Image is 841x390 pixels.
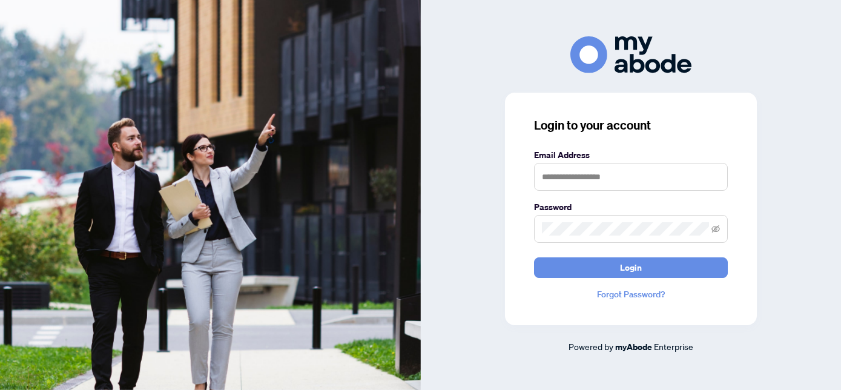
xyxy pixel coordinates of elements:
span: Enterprise [654,341,693,352]
button: Login [534,257,728,278]
span: Powered by [569,341,613,352]
label: Password [534,200,728,214]
a: myAbode [615,340,652,354]
span: Login [620,258,642,277]
img: ma-logo [570,36,691,73]
label: Email Address [534,148,728,162]
span: eye-invisible [711,225,720,233]
a: Forgot Password? [534,288,728,301]
h3: Login to your account [534,117,728,134]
